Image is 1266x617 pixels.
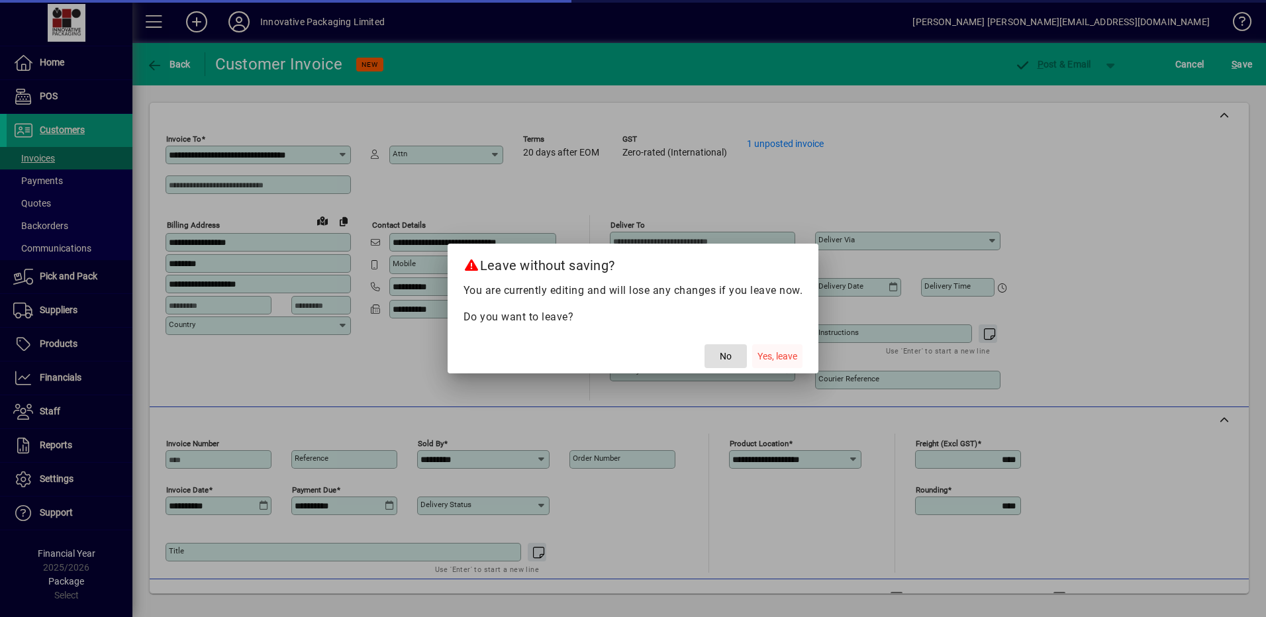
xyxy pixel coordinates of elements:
button: No [705,344,747,368]
h2: Leave without saving? [448,244,819,282]
p: You are currently editing and will lose any changes if you leave now. [463,283,803,299]
p: Do you want to leave? [463,309,803,325]
span: No [720,350,732,363]
button: Yes, leave [752,344,803,368]
span: Yes, leave [757,350,797,363]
